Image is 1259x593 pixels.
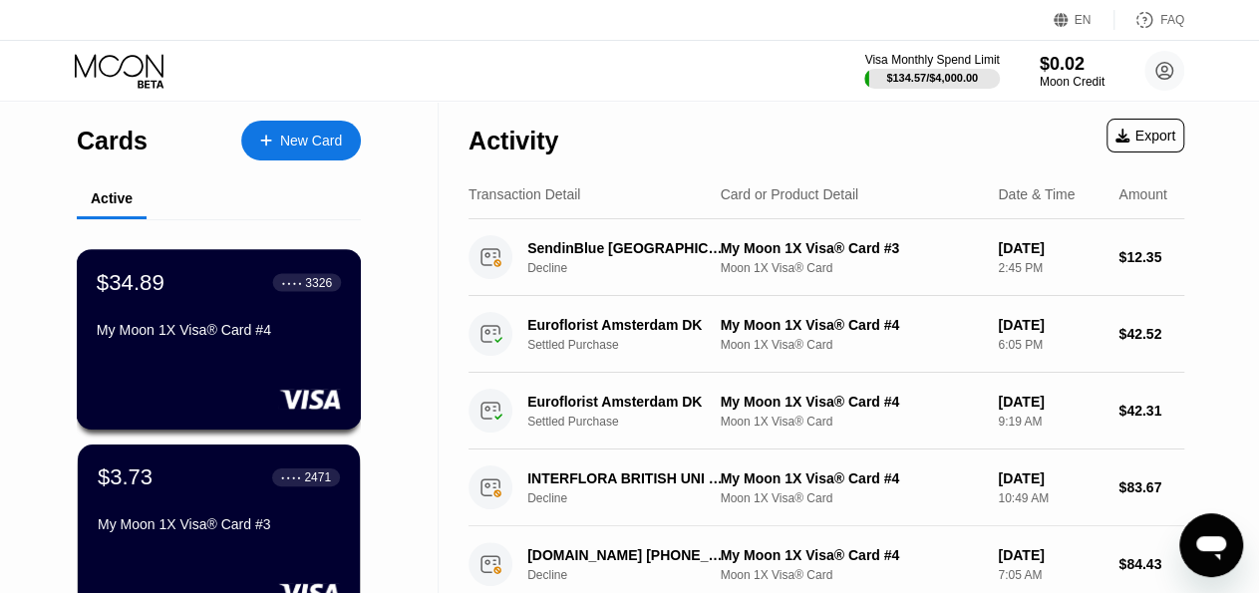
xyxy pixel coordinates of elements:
[998,317,1102,333] div: [DATE]
[720,568,982,582] div: Moon 1X Visa® Card
[998,186,1075,202] div: Date & Time
[1179,513,1243,577] iframe: Button to launch messaging window
[998,338,1102,352] div: 6:05 PM
[1160,13,1184,27] div: FAQ
[1040,75,1104,89] div: Moon Credit
[469,219,1184,296] div: SendinBlue [GEOGRAPHIC_DATA] FRDeclineMy Moon 1X Visa® Card #3Moon 1X Visa® Card[DATE]2:45 PM$12.35
[720,491,982,505] div: Moon 1X Visa® Card
[469,186,580,202] div: Transaction Detail
[78,250,360,429] div: $34.89● ● ● ●3326My Moon 1X Visa® Card #4
[304,470,331,484] div: 2471
[1054,10,1114,30] div: EN
[720,338,982,352] div: Moon 1X Visa® Card
[281,474,301,480] div: ● ● ● ●
[469,127,558,155] div: Activity
[1118,326,1184,342] div: $42.52
[527,568,740,582] div: Decline
[280,133,342,149] div: New Card
[1118,249,1184,265] div: $12.35
[527,415,740,429] div: Settled Purchase
[720,394,982,410] div: My Moon 1X Visa® Card #4
[527,261,740,275] div: Decline
[282,279,302,285] div: ● ● ● ●
[998,470,1102,486] div: [DATE]
[864,53,999,89] div: Visa Monthly Spend Limit$134.57/$4,000.00
[77,127,148,155] div: Cards
[998,491,1102,505] div: 10:49 AM
[1118,556,1184,572] div: $84.43
[720,470,982,486] div: My Moon 1X Visa® Card #4
[527,470,725,486] div: INTERFLORA BRITISH UNI SLEAFORD [GEOGRAPHIC_DATA]
[998,415,1102,429] div: 9:19 AM
[1114,10,1184,30] div: FAQ
[720,240,982,256] div: My Moon 1X Visa® Card #3
[97,269,164,295] div: $34.89
[91,190,133,206] div: Active
[469,296,1184,373] div: Euroflorist Amsterdam DKSettled PurchaseMy Moon 1X Visa® Card #4Moon 1X Visa® Card[DATE]6:05 PM$4...
[1040,54,1104,89] div: $0.02Moon Credit
[720,317,982,333] div: My Moon 1X Visa® Card #4
[527,240,725,256] div: SendinBlue [GEOGRAPHIC_DATA] FR
[720,547,982,563] div: My Moon 1X Visa® Card #4
[1118,403,1184,419] div: $42.31
[1040,54,1104,75] div: $0.02
[1075,13,1092,27] div: EN
[720,261,982,275] div: Moon 1X Visa® Card
[864,53,999,67] div: Visa Monthly Spend Limit
[97,322,341,338] div: My Moon 1X Visa® Card #4
[1118,479,1184,495] div: $83.67
[998,240,1102,256] div: [DATE]
[527,547,725,563] div: [DOMAIN_NAME] [PHONE_NUMBER] ES
[998,547,1102,563] div: [DATE]
[527,338,740,352] div: Settled Purchase
[527,491,740,505] div: Decline
[998,261,1102,275] div: 2:45 PM
[886,72,978,84] div: $134.57 / $4,000.00
[469,449,1184,526] div: INTERFLORA BRITISH UNI SLEAFORD [GEOGRAPHIC_DATA]DeclineMy Moon 1X Visa® Card #4Moon 1X Visa® Car...
[469,373,1184,449] div: Euroflorist Amsterdam DKSettled PurchaseMy Moon 1X Visa® Card #4Moon 1X Visa® Card[DATE]9:19 AM$4...
[527,394,725,410] div: Euroflorist Amsterdam DK
[305,275,332,289] div: 3326
[1106,119,1184,152] div: Export
[720,415,982,429] div: Moon 1X Visa® Card
[720,186,858,202] div: Card or Product Detail
[998,568,1102,582] div: 7:05 AM
[1118,186,1166,202] div: Amount
[1115,128,1175,144] div: Export
[98,464,153,490] div: $3.73
[98,516,340,532] div: My Moon 1X Visa® Card #3
[241,121,361,160] div: New Card
[527,317,725,333] div: Euroflorist Amsterdam DK
[998,394,1102,410] div: [DATE]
